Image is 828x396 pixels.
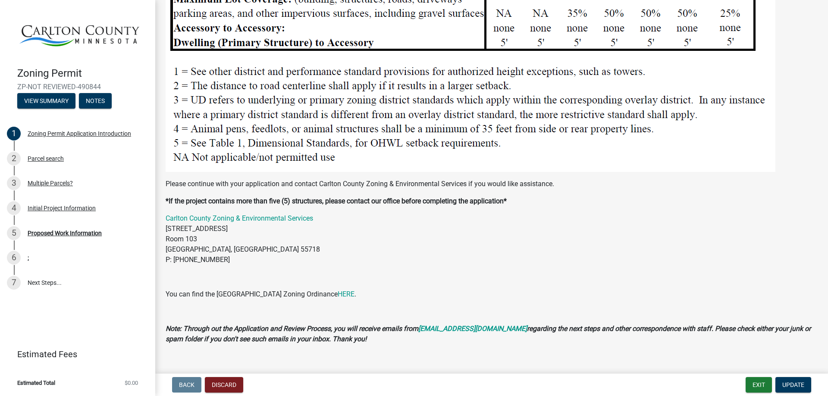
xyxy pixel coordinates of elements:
[17,9,141,58] img: Carlton County, Minnesota
[28,180,73,186] div: Multiple Parcels?
[179,381,194,388] span: Back
[166,289,818,299] p: You can find the [GEOGRAPHIC_DATA] Zoning Ordinance .
[7,152,21,165] div: 2
[28,131,131,137] div: Zoning Permit Application Introduction
[205,377,243,393] button: Discard
[7,226,21,240] div: 5
[7,276,21,290] div: 7
[125,380,138,386] span: $0.00
[28,156,64,162] div: Parcel search
[166,213,818,265] p: [STREET_ADDRESS] Room 103 [GEOGRAPHIC_DATA], [GEOGRAPHIC_DATA] 55718 P: [PHONE_NUMBER]
[7,201,21,215] div: 4
[7,251,21,265] div: 6
[338,290,354,298] a: HERE
[172,377,201,393] button: Back
[17,380,55,386] span: Estimated Total
[28,255,29,261] div: :
[166,214,313,222] a: Carlton County Zoning & Environmental Services
[17,93,75,109] button: View Summary
[775,377,811,393] button: Update
[418,324,527,333] a: [EMAIL_ADDRESS][DOMAIN_NAME]
[17,98,75,105] wm-modal-confirm: Summary
[7,346,141,363] a: Estimated Fees
[166,179,818,189] p: Please continue with your application and contact Carlton County Zoning & Environmental Services ...
[166,324,418,333] strong: Note: Through out the Application and Review Process, you will receive emails from
[782,381,804,388] span: Update
[7,176,21,190] div: 3
[79,98,112,105] wm-modal-confirm: Notes
[746,377,772,393] button: Exit
[7,127,21,140] div: 1
[166,197,507,205] strong: *If the project contains more than five (5) structures, please contact our office before completi...
[79,93,112,109] button: Notes
[17,67,148,80] h4: Zoning Permit
[17,83,138,91] span: ZP-NOT REVIEWED-490844
[28,205,96,211] div: Initial Project Information
[28,230,102,236] div: Proposed Work Information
